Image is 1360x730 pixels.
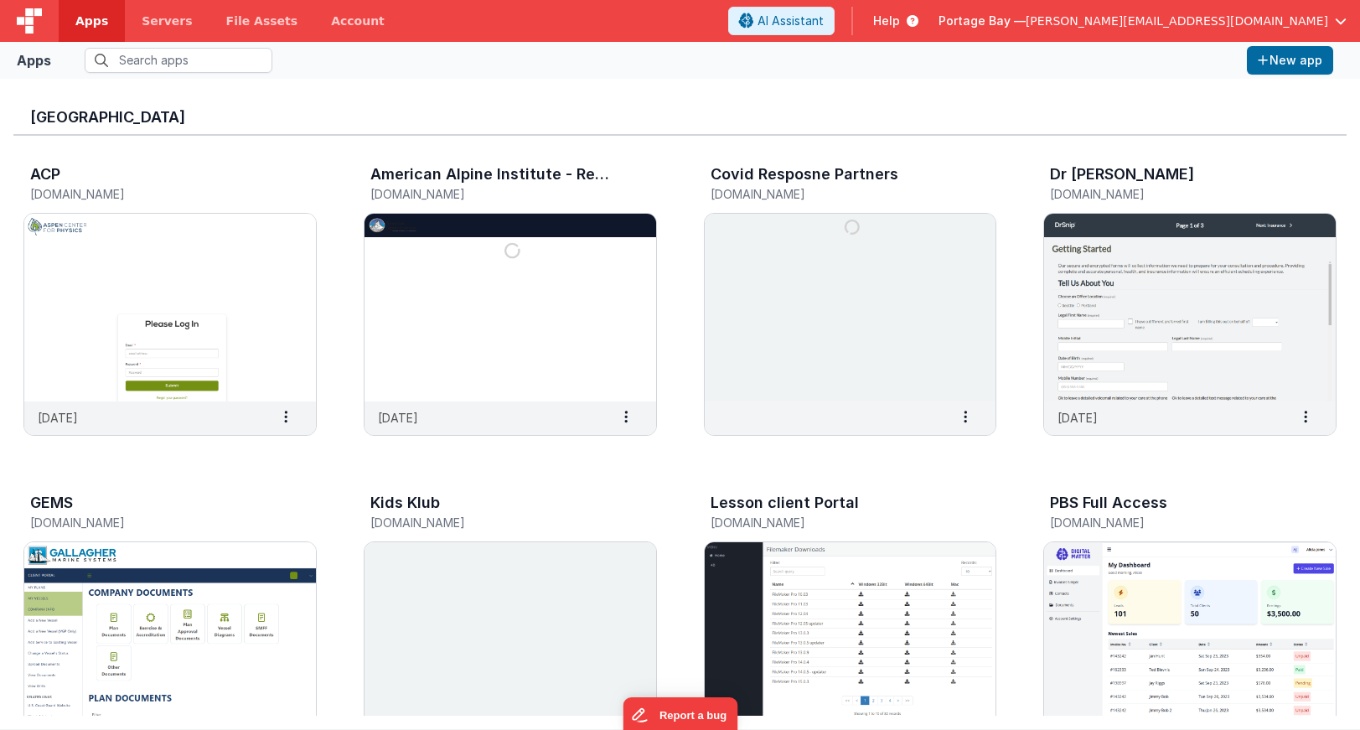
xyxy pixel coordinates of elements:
[378,409,418,427] p: [DATE]
[1050,516,1295,529] h5: [DOMAIN_NAME]
[30,166,60,183] h3: ACP
[939,13,1347,29] button: Portage Bay — [PERSON_NAME][EMAIL_ADDRESS][DOMAIN_NAME]
[1026,13,1328,29] span: [PERSON_NAME][EMAIL_ADDRESS][DOMAIN_NAME]
[758,13,824,29] span: AI Assistant
[711,166,898,183] h3: Covid Resposne Partners
[226,13,298,29] span: File Assets
[939,13,1026,29] span: Portage Bay —
[711,188,955,200] h5: [DOMAIN_NAME]
[75,13,108,29] span: Apps
[142,13,192,29] span: Servers
[1057,409,1098,427] p: [DATE]
[1050,188,1295,200] h5: [DOMAIN_NAME]
[1050,494,1167,511] h3: PBS Full Access
[370,494,440,511] h3: Kids Klub
[370,188,615,200] h5: [DOMAIN_NAME]
[370,516,615,529] h5: [DOMAIN_NAME]
[728,7,835,35] button: AI Assistant
[30,188,275,200] h5: [DOMAIN_NAME]
[1247,46,1333,75] button: New app
[711,494,859,511] h3: Lesson client Portal
[370,166,610,183] h3: American Alpine Institute - Registration Web App
[17,50,51,70] div: Apps
[873,13,900,29] span: Help
[85,48,272,73] input: Search apps
[30,494,73,511] h3: GEMS
[711,516,955,529] h5: [DOMAIN_NAME]
[38,409,78,427] p: [DATE]
[30,109,1330,126] h3: [GEOGRAPHIC_DATA]
[30,516,275,529] h5: [DOMAIN_NAME]
[1050,166,1194,183] h3: Dr [PERSON_NAME]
